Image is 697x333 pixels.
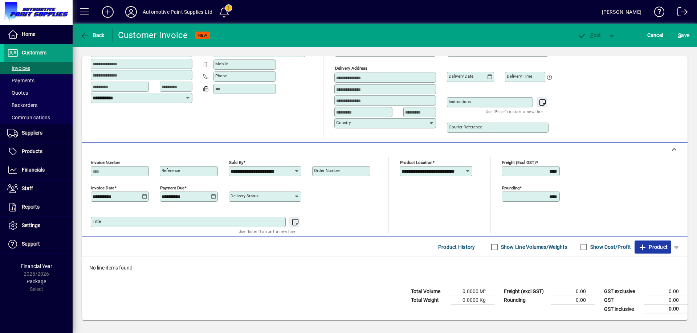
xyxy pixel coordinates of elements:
[647,29,663,41] span: Cancel
[4,87,73,99] a: Quotes
[589,243,631,251] label: Show Cost/Profit
[119,5,143,18] button: Profile
[4,111,73,124] a: Communications
[198,33,207,38] span: NEW
[649,1,665,25] a: Knowledge Base
[4,99,73,111] a: Backorders
[678,32,681,38] span: S
[73,29,113,42] app-page-header-button: Back
[600,287,644,296] td: GST exclusive
[4,143,73,161] a: Products
[22,185,33,191] span: Staff
[4,180,73,198] a: Staff
[451,296,494,305] td: 0.0000 Kg
[93,219,101,224] mat-label: Title
[500,243,567,251] label: Show Line Volumes/Weights
[78,29,106,42] button: Back
[231,193,258,198] mat-label: Delivery status
[215,61,228,66] mat-label: Mobile
[215,73,227,78] mat-label: Phone
[635,240,671,254] button: Product
[500,287,551,296] td: Freight (excl GST)
[80,32,105,38] span: Back
[21,263,52,269] span: Financial Year
[82,257,688,279] div: No line items found
[4,124,73,142] a: Suppliers
[644,296,688,305] td: 0.00
[4,161,73,179] a: Financials
[22,50,46,55] span: Customers
[644,305,688,314] td: 0.00
[486,107,543,116] mat-hint: Use 'Enter' to start a new line
[4,25,73,44] a: Home
[435,240,478,254] button: Product History
[22,31,35,37] span: Home
[7,115,50,120] span: Communications
[500,296,551,305] td: Rounding
[4,198,73,216] a: Reports
[502,160,536,165] mat-label: Freight (excl GST)
[229,160,243,165] mat-label: Sold by
[600,305,644,314] td: GST inclusive
[645,29,665,42] button: Cancel
[451,287,494,296] td: 0.0000 M³
[27,279,46,284] span: Package
[91,160,120,165] mat-label: Invoice number
[644,287,688,296] td: 0.00
[600,296,644,305] td: GST
[574,29,605,42] button: Post
[143,6,212,18] div: Automotive Paint Supplies Ltd
[507,74,532,79] mat-label: Delivery time
[22,222,40,228] span: Settings
[4,62,73,74] a: Invoices
[336,120,351,125] mat-label: Country
[638,241,668,253] span: Product
[449,74,473,79] mat-label: Delivery date
[160,185,184,190] mat-label: Payment due
[438,241,475,253] span: Product History
[22,204,40,210] span: Reports
[22,148,42,154] span: Products
[96,5,119,18] button: Add
[449,99,471,104] mat-label: Instructions
[551,296,595,305] td: 0.00
[502,185,519,190] mat-label: Rounding
[7,102,37,108] span: Backorders
[407,287,451,296] td: Total Volume
[676,29,691,42] button: Save
[449,124,482,129] mat-label: Courier Reference
[4,74,73,87] a: Payments
[22,167,45,173] span: Financials
[678,29,689,41] span: ave
[239,227,295,235] mat-hint: Use 'Enter' to start a new line
[314,168,340,173] mat-label: Order number
[22,241,40,247] span: Support
[551,287,595,296] td: 0.00
[407,296,451,305] td: Total Weight
[7,65,30,71] span: Invoices
[91,185,114,190] mat-label: Invoice date
[4,217,73,235] a: Settings
[602,6,641,18] div: [PERSON_NAME]
[672,1,688,25] a: Logout
[118,29,188,41] div: Customer Invoice
[400,160,432,165] mat-label: Product location
[4,235,73,253] a: Support
[7,90,28,96] span: Quotes
[590,32,594,38] span: P
[578,32,601,38] span: ost
[162,168,180,173] mat-label: Reference
[7,78,34,83] span: Payments
[22,130,42,136] span: Suppliers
